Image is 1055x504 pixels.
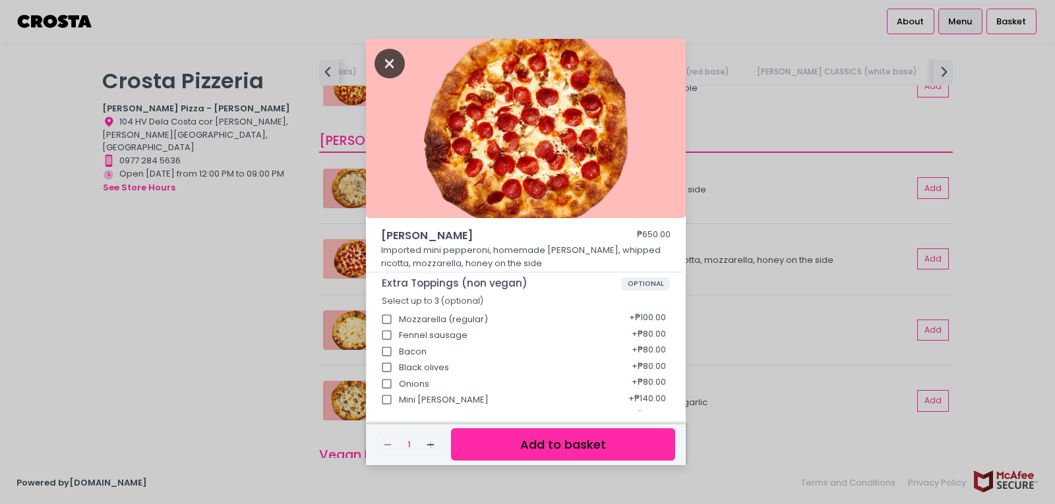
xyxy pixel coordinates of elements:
[627,323,670,348] div: + ₱80.00
[382,277,621,289] span: Extra Toppings (non vegan)
[627,355,670,380] div: + ₱80.00
[621,277,671,291] span: OPTIONAL
[451,428,675,461] button: Add to basket
[624,307,670,332] div: + ₱100.00
[637,228,671,244] div: ₱650.00
[624,387,670,412] div: + ₱140.00
[375,56,405,69] button: Close
[381,244,671,269] p: Imported mini pepperoni, homemade [PERSON_NAME], whipped ricotta, mozzarella, honey on the side
[627,339,670,364] div: + ₱80.00
[627,372,670,397] div: + ₱80.00
[366,39,686,218] img: Roni Salciccia
[627,404,670,429] div: + ₱80.00
[382,295,483,306] span: Select up to 3 (optional)
[381,228,599,244] span: [PERSON_NAME]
